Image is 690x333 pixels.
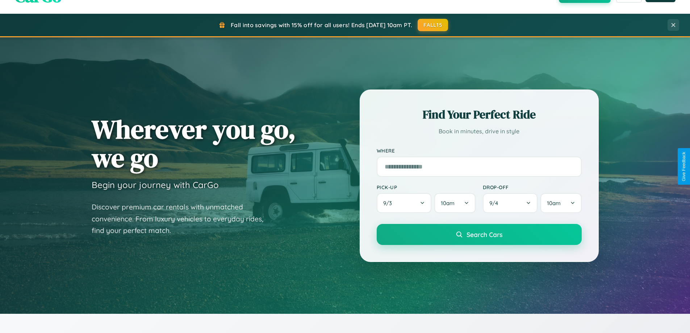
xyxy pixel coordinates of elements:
button: 10am [434,193,475,213]
h2: Find Your Perfect Ride [377,107,582,122]
h1: Wherever you go, we go [92,115,296,172]
p: Book in minutes, drive in style [377,126,582,137]
button: FALL15 [418,19,448,31]
button: 9/3 [377,193,432,213]
label: Pick-up [377,184,476,190]
button: 9/4 [483,193,538,213]
span: 9 / 4 [489,200,502,207]
span: Fall into savings with 15% off for all users! Ends [DATE] 10am PT. [231,21,412,29]
span: 9 / 3 [383,200,396,207]
button: 10am [540,193,581,213]
span: 10am [547,200,561,207]
span: Search Cars [467,230,502,238]
span: 10am [441,200,455,207]
h3: Begin your journey with CarGo [92,179,219,190]
label: Where [377,147,582,154]
div: Give Feedback [681,152,686,181]
label: Drop-off [483,184,582,190]
button: Search Cars [377,224,582,245]
p: Discover premium car rentals with unmatched convenience. From luxury vehicles to everyday rides, ... [92,201,273,237]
